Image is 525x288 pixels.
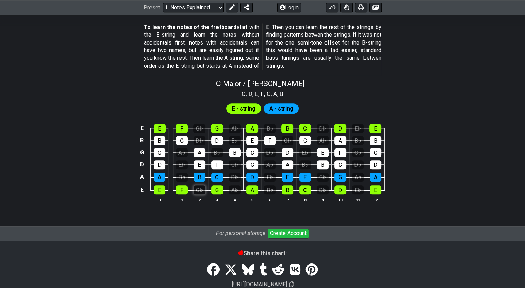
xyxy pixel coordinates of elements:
[349,196,367,203] th: 11
[246,173,258,182] div: D
[266,89,271,98] span: G
[317,136,329,145] div: A♭
[176,173,188,182] div: B♭
[246,124,258,133] div: A
[176,160,188,169] div: E♭
[273,89,277,98] span: A
[269,104,293,114] span: First enable full edit mode to edit
[216,230,265,237] i: For personal storage
[326,3,338,12] button: 0
[370,148,381,157] div: G
[151,196,168,203] th: 0
[258,89,261,98] span: ,
[216,79,304,88] span: C - Major / [PERSON_NAME]
[314,196,331,203] th: 9
[299,124,311,133] div: C
[282,148,293,157] div: D
[239,88,286,99] section: Scale pitch classes
[369,124,381,133] div: E
[246,148,258,157] div: C
[138,134,146,146] td: B
[264,148,276,157] div: D♭
[370,185,381,194] div: E
[271,89,273,98] span: ,
[138,183,146,196] td: E
[370,160,381,169] div: D
[370,173,381,182] div: A
[367,196,384,203] th: 12
[334,148,346,157] div: F
[317,148,329,157] div: E
[277,3,301,12] button: Login
[154,185,165,194] div: E
[255,89,258,98] span: E
[352,124,364,133] div: E♭
[211,160,223,169] div: F
[317,185,329,194] div: D♭
[194,173,205,182] div: B
[299,136,311,145] div: G
[340,3,353,12] button: Toggle Dexterity for all fretkits
[211,173,223,182] div: C
[334,173,346,182] div: G
[176,185,188,194] div: F
[264,136,276,145] div: F
[154,124,166,133] div: E
[268,229,309,238] button: Create Account
[299,185,311,194] div: C
[257,260,270,279] a: Tumblr
[289,281,294,288] span: Copy url to clipboard
[287,260,303,279] a: VK
[282,136,293,145] div: G♭
[282,173,293,182] div: E
[176,148,188,157] div: A♭
[246,89,249,98] span: ,
[229,136,241,145] div: E♭
[176,136,188,145] div: C
[194,185,205,194] div: G♭
[261,196,279,203] th: 6
[138,159,146,171] td: D
[176,124,188,133] div: F
[299,160,311,169] div: B♭
[334,124,346,133] div: D
[154,173,165,182] div: A
[352,160,364,169] div: D♭
[264,160,276,169] div: A♭
[154,160,165,169] div: D
[280,89,283,98] span: B
[370,136,381,145] div: B
[163,3,224,12] select: Preset
[229,185,241,194] div: A♭
[193,124,205,133] div: G♭
[242,89,246,98] span: C
[264,89,267,98] span: ,
[222,260,240,279] a: Tweet
[277,89,280,98] span: ,
[282,160,293,169] div: A
[211,136,223,145] div: D
[243,196,261,203] th: 5
[246,160,258,169] div: G
[238,250,287,257] b: Share this chart:
[154,136,165,145] div: B
[138,123,146,135] td: E
[299,173,311,182] div: F
[144,24,237,30] strong: To learn the notes of the fretboard
[226,196,243,203] th: 4
[229,148,241,157] div: B
[264,124,276,133] div: B♭
[281,124,293,133] div: B
[229,160,241,169] div: G♭
[191,196,208,203] th: 2
[299,148,311,157] div: E♭
[211,185,223,194] div: G
[226,3,238,12] button: Edit Preset
[282,185,293,194] div: B
[194,148,205,157] div: A
[240,260,257,279] a: Bluesky
[352,173,364,182] div: A♭
[352,185,364,194] div: E♭
[296,196,314,203] th: 8
[279,196,296,203] th: 7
